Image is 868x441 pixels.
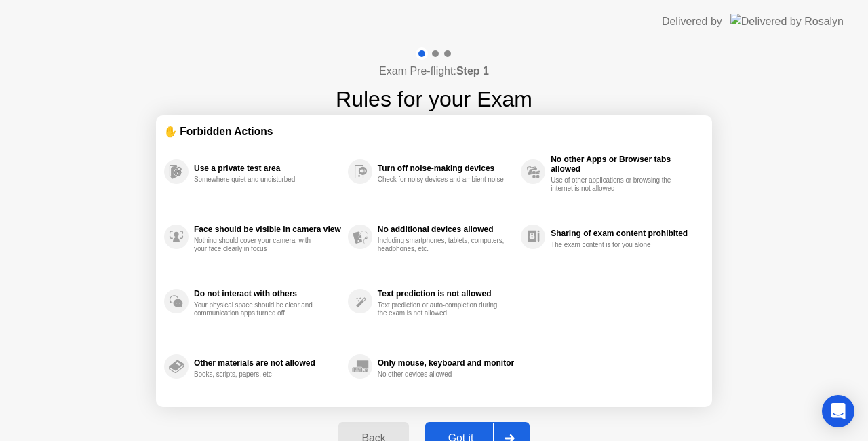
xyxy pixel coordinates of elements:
[194,164,341,173] div: Use a private test area
[194,289,341,299] div: Do not interact with others
[378,225,514,234] div: No additional devices allowed
[378,289,514,299] div: Text prediction is not allowed
[379,63,489,79] h4: Exam Pre-flight:
[194,370,322,379] div: Books, scripts, papers, etc
[822,395,854,427] div: Open Intercom Messenger
[164,123,704,139] div: ✋ Forbidden Actions
[194,237,322,253] div: Nothing should cover your camera, with your face clearly in focus
[378,358,514,368] div: Only mouse, keyboard and monitor
[662,14,722,30] div: Delivered by
[378,370,506,379] div: No other devices allowed
[551,155,697,174] div: No other Apps or Browser tabs allowed
[551,241,679,249] div: The exam content is for you alone
[194,176,322,184] div: Somewhere quiet and undisturbed
[378,176,506,184] div: Check for noisy devices and ambient noise
[194,225,341,234] div: Face should be visible in camera view
[378,164,514,173] div: Turn off noise-making devices
[194,301,322,318] div: Your physical space should be clear and communication apps turned off
[336,83,532,115] h1: Rules for your Exam
[730,14,844,29] img: Delivered by Rosalyn
[194,358,341,368] div: Other materials are not allowed
[456,65,489,77] b: Step 1
[378,237,506,253] div: Including smartphones, tablets, computers, headphones, etc.
[551,229,697,238] div: Sharing of exam content prohibited
[551,176,679,193] div: Use of other applications or browsing the internet is not allowed
[378,301,506,318] div: Text prediction or auto-completion during the exam is not allowed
